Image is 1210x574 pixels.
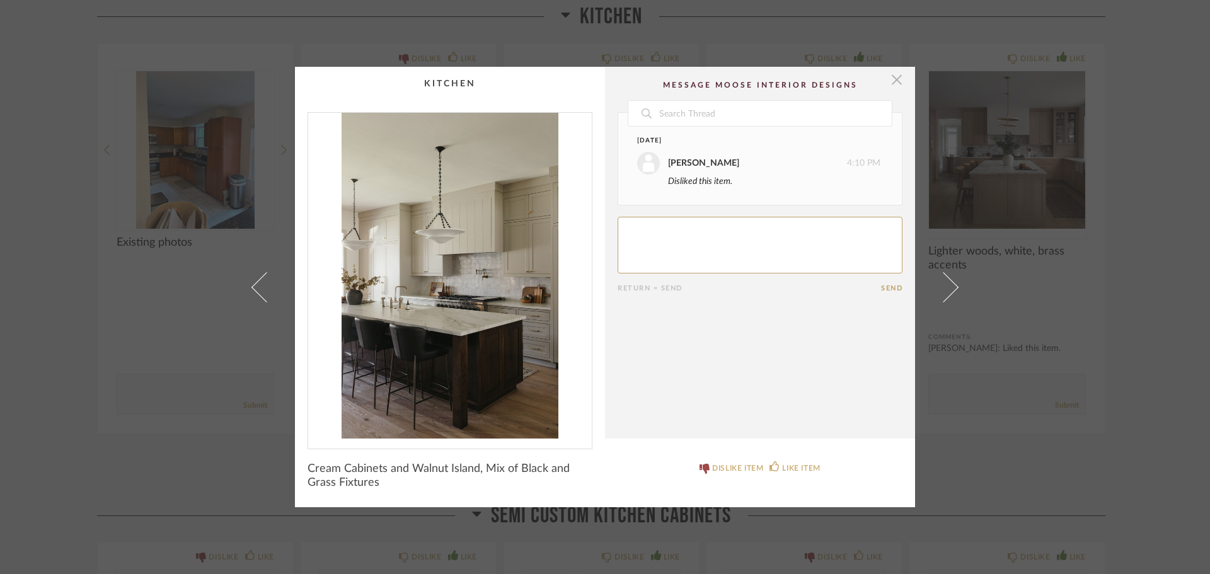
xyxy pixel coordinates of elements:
[308,462,592,490] span: Cream Cabinets and Walnut Island, Mix of Black and Grass Fixtures
[884,67,909,92] button: Close
[637,136,857,146] div: [DATE]
[637,152,880,175] div: 4:10 PM
[668,175,880,188] div: Disliked this item.
[712,462,763,474] div: DISLIKE ITEM
[308,113,592,439] img: 8fdf5eea-05d0-41e6-9af3-e2d5893123aa_1000x1000.jpg
[782,462,820,474] div: LIKE ITEM
[668,156,739,170] div: [PERSON_NAME]
[308,113,592,439] div: 0
[658,101,892,126] input: Search Thread
[881,284,902,292] button: Send
[618,284,881,292] div: Return = Send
